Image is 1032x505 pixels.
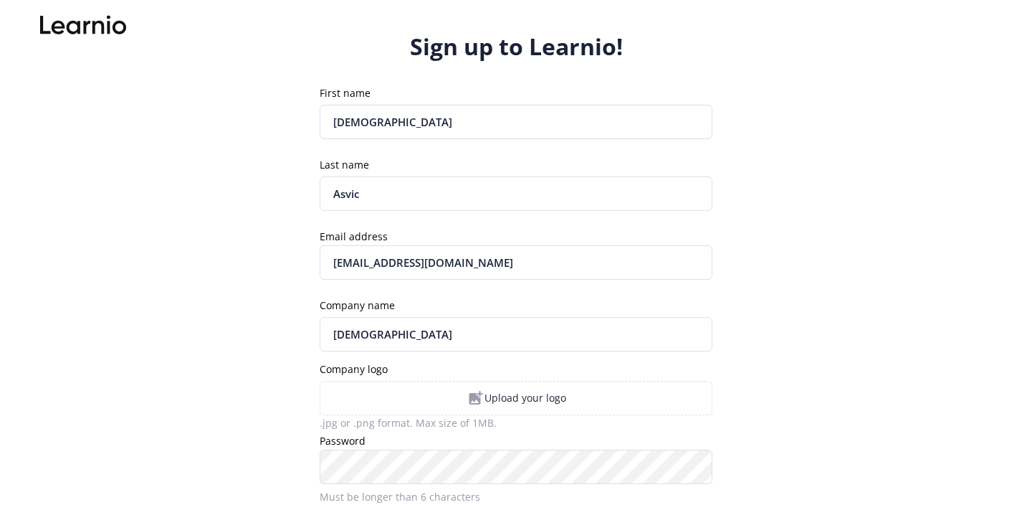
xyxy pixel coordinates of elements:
[320,364,388,375] label: Company logo
[320,300,395,311] label: Company name
[320,245,712,280] input: Enter Email
[320,88,371,99] label: First name
[320,416,497,430] span: .jpg or .png format. Max size of 1MB.
[410,32,623,61] h2: Sign up to Learnio!
[320,105,712,139] input: Enter your first name
[320,159,369,171] label: Last name
[320,435,365,447] label: Password
[320,317,712,351] input: Enter your company name
[320,381,712,415] div: Upload your logo
[320,231,388,242] label: Email address
[40,11,126,39] img: Learnio.svg
[320,176,712,211] input: Enter your last name
[320,490,480,504] span: Must be longer than 6 characters
[467,390,484,407] img: add-image-icon.svg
